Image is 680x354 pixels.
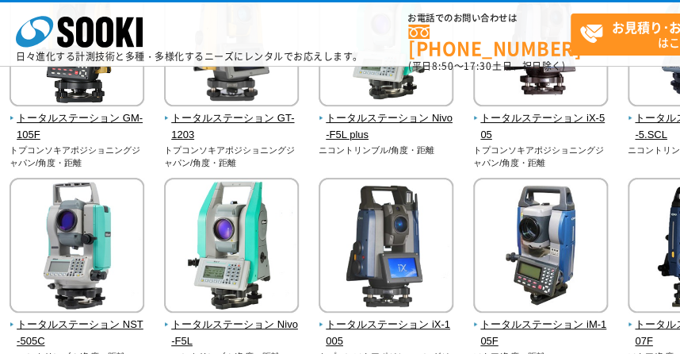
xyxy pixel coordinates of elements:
p: トプコンソキアポジショニングジャパン/角度・距離 [473,144,609,170]
p: トプコンソキアポジショニングジャパン/角度・距離 [164,144,300,170]
span: (平日 ～ 土日、祝日除く) [408,59,565,73]
img: トータルステーション Nivo-F5L [164,178,299,317]
span: トータルステーション GT-1203 [164,110,300,144]
span: トータルステーション Nivo-F5L [164,317,300,350]
span: トータルステーション GM-105F [10,110,145,144]
span: トータルステーション Nivo-F5L plus [319,110,454,144]
span: トータルステーション NST-505C [10,317,145,350]
img: トータルステーション iM-105F [473,178,608,317]
span: 17:30 [464,59,492,73]
img: トータルステーション iX-1005 [319,178,453,317]
a: トータルステーション iX-1005 [319,302,454,349]
span: トータルステーション iM-105F [473,317,609,350]
span: トータルステーション iX-1005 [319,317,454,350]
p: 日々進化する計測技術と多種・多様化するニーズにレンタルでお応えします。 [16,52,363,61]
span: 8:50 [432,59,454,73]
p: ニコントリンブル/角度・距離 [319,144,454,157]
a: トータルステーション Nivo-F5L plus [319,95,454,143]
a: トータルステーション GM-105F [10,95,145,143]
a: トータルステーション Nivo-F5L [164,302,300,349]
span: お電話でのお問い合わせは [408,13,571,23]
img: トータルステーション NST-505C [10,178,144,317]
a: [PHONE_NUMBER] [408,25,571,57]
a: トータルステーション NST-505C [10,302,145,349]
span: トータルステーション iX-505 [473,110,609,144]
a: トータルステーション iX-505 [473,95,609,143]
p: トプコンソキアポジショニングジャパン/角度・距離 [10,144,145,170]
a: トータルステーション GT-1203 [164,95,300,143]
a: トータルステーション iM-105F [473,302,609,349]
